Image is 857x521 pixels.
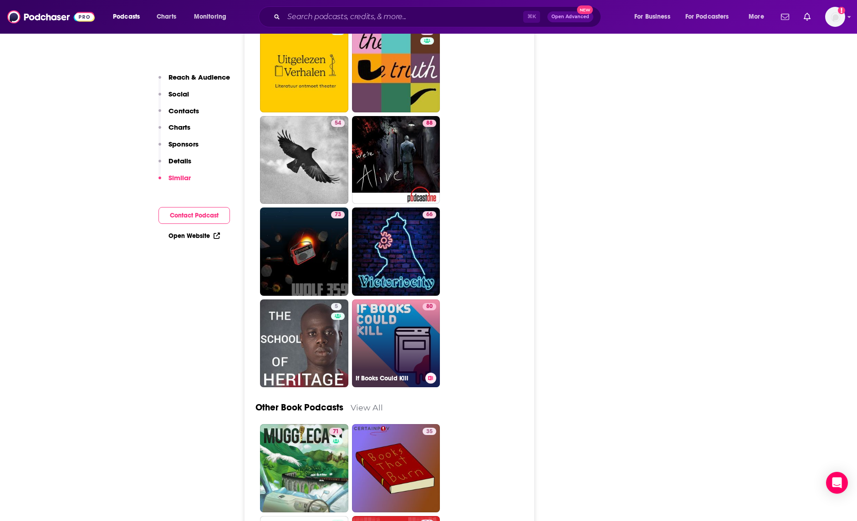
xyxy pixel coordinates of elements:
p: Sponsors [168,140,199,148]
button: Reach & Audience [158,73,230,90]
p: Social [168,90,189,98]
span: 5 [335,302,338,311]
button: Social [158,90,189,106]
span: Podcasts [113,10,140,23]
button: Details [158,157,191,173]
svg: Add a profile image [838,7,845,14]
span: ⌘ K [523,11,540,23]
img: User Profile [825,7,845,27]
a: 75 [352,24,440,112]
span: 66 [426,210,433,219]
div: Search podcasts, credits, & more... [267,6,610,27]
a: View All [351,403,383,412]
span: Monitoring [194,10,226,23]
span: New [577,5,593,14]
a: 66 [352,207,440,296]
a: 66 [423,211,436,218]
span: Open Advanced [551,15,589,19]
span: For Podcasters [685,10,729,23]
a: 80If Books Could Kill [352,299,440,388]
button: open menu [628,10,682,24]
button: open menu [742,10,775,24]
img: Podchaser - Follow, Share and Rate Podcasts [7,8,95,25]
a: 54 [260,116,348,204]
button: Open AdvancedNew [547,11,593,22]
p: Similar [168,173,191,182]
span: 73 [335,210,341,219]
span: 35 [426,427,433,436]
a: 5 [260,299,348,388]
span: Logged in as SchulmanPR [825,7,845,27]
button: Charts [158,123,190,140]
span: Charts [157,10,176,23]
span: 54 [335,119,341,128]
div: Open Intercom Messenger [826,472,848,494]
a: 71 [260,424,348,512]
a: 88 [423,120,436,127]
span: 88 [426,119,433,128]
a: 71 [329,428,342,435]
a: 80 [423,303,436,310]
span: For Business [634,10,670,23]
button: open menu [679,10,742,24]
a: 75 [420,28,434,35]
h3: If Books Could Kill [356,374,422,382]
span: 71 [333,427,339,436]
input: Search podcasts, credits, & more... [284,10,523,24]
button: Sponsors [158,140,199,157]
a: Show notifications dropdown [800,9,814,25]
a: 35 [423,428,436,435]
span: More [749,10,764,23]
button: open menu [107,10,152,24]
p: Contacts [168,106,199,115]
a: 5 [331,303,342,310]
button: Show profile menu [825,7,845,27]
p: Details [168,157,191,165]
p: Reach & Audience [168,73,230,81]
a: 73 [260,207,348,296]
button: Contact Podcast [158,207,230,224]
p: Charts [168,123,190,132]
button: open menu [188,10,238,24]
a: 73 [331,211,345,218]
a: Other Book Podcasts [255,402,343,413]
a: 35 [352,424,440,512]
a: Open Website [168,232,220,240]
a: 54 [331,120,345,127]
a: 88 [352,116,440,204]
span: 80 [426,302,433,311]
button: Contacts [158,106,199,123]
a: Charts [151,10,182,24]
a: Show notifications dropdown [777,9,793,25]
button: Similar [158,173,191,190]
